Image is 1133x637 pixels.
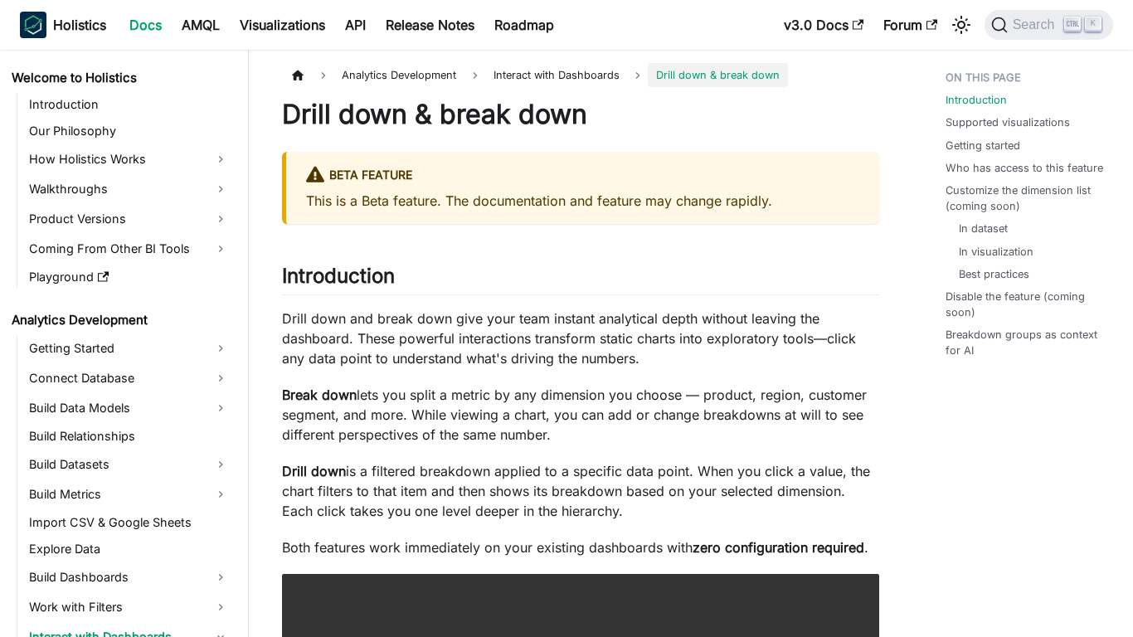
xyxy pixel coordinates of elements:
[24,564,234,591] a: Build Dashboards
[306,191,859,211] p: This is a Beta feature. The documentation and feature may change rapidly.
[24,365,234,391] a: Connect Database
[282,537,879,557] p: Both features work immediately on your existing dashboards with .
[959,221,1008,236] a: In dataset
[282,387,357,403] strong: Break down
[959,244,1033,260] a: In visualization
[119,12,172,38] a: Docs
[946,160,1103,176] a: Who has access to this feature
[648,63,788,87] span: Drill down & break down
[20,12,106,38] a: HolisticsHolistics
[7,66,234,90] a: Welcome to Holistics
[1085,17,1101,32] kbd: K
[485,63,628,87] span: Interact with Dashboards
[693,539,864,556] strong: zero configuration required
[24,206,234,232] a: Product Versions
[24,265,234,289] a: Playground
[873,12,947,38] a: Forum
[333,63,464,87] span: Analytics Development
[985,10,1113,40] button: Search (Ctrl+K)
[20,12,46,38] img: Holistics
[282,309,879,368] p: Drill down and break down give your team instant analytical depth without leaving the dashboard. ...
[24,119,234,143] a: Our Philosophy
[24,236,234,262] a: Coming From Other BI Tools
[24,176,234,202] a: Walkthroughs
[774,12,873,38] a: v3.0 Docs
[24,481,234,508] a: Build Metrics
[948,12,975,38] button: Switch between dark and light mode (currently light mode)
[484,12,564,38] a: Roadmap
[24,146,234,173] a: How Holistics Works
[53,15,106,35] b: Holistics
[282,63,314,87] a: Home page
[7,309,234,332] a: Analytics Development
[946,327,1107,358] a: Breakdown groups as context for AI
[282,385,879,445] p: lets you split a metric by any dimension you choose — product, region, customer segment, and more...
[946,289,1107,320] a: Disable the feature (coming soon)
[946,114,1070,130] a: Supported visualizations
[282,264,879,295] h2: Introduction
[24,594,234,620] a: Work with Filters
[282,98,879,131] h1: Drill down & break down
[946,92,1007,108] a: Introduction
[376,12,484,38] a: Release Notes
[24,537,234,561] a: Explore Data
[306,165,859,187] div: BETA FEATURE
[335,12,376,38] a: API
[959,266,1029,282] a: Best practices
[946,138,1020,153] a: Getting started
[172,12,230,38] a: AMQL
[24,93,234,116] a: Introduction
[282,63,879,87] nav: Breadcrumbs
[24,335,234,362] a: Getting Started
[1008,17,1065,32] span: Search
[24,425,234,448] a: Build Relationships
[946,182,1107,214] a: Customize the dimension list (coming soon)
[230,12,335,38] a: Visualizations
[282,461,879,521] p: is a filtered breakdown applied to a specific data point. When you click a value, the chart filte...
[282,463,346,479] strong: Drill down
[24,511,234,534] a: Import CSV & Google Sheets
[24,395,234,421] a: Build Data Models
[24,451,234,478] a: Build Datasets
